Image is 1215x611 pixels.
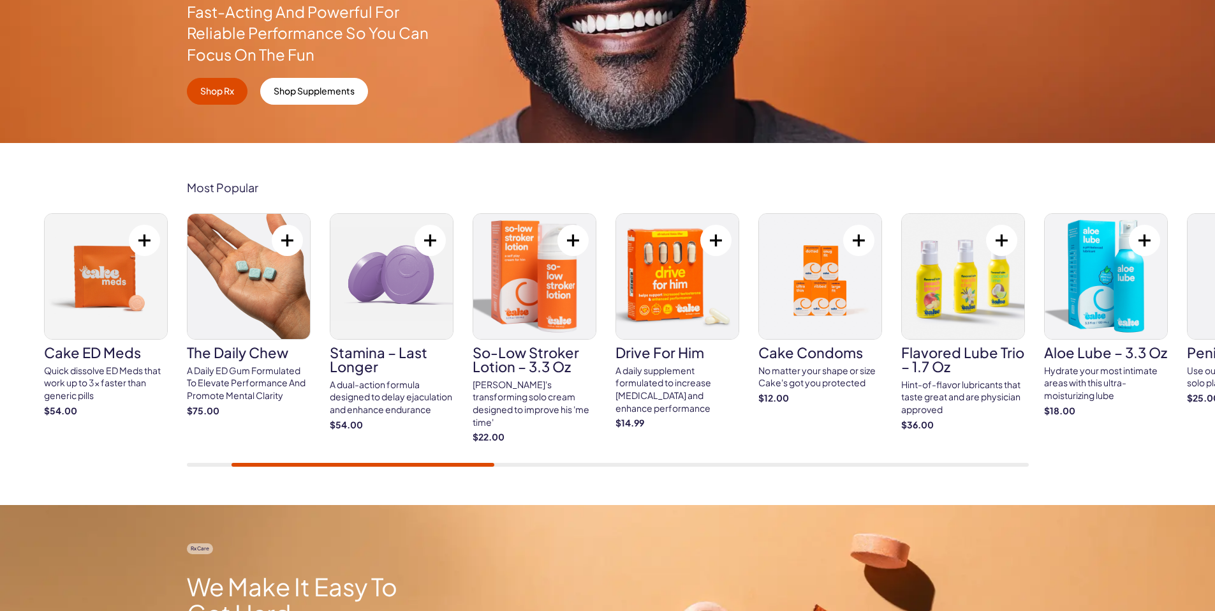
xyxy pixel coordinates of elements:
a: Flavored Lube Trio – 1.7 oz Flavored Lube Trio – 1.7 oz Hint-of-flavor lubricants that taste grea... [901,213,1025,431]
div: [PERSON_NAME]'s transforming solo cream designed to improve his 'me time' [473,379,596,428]
h3: Cake ED Meds [44,345,168,359]
a: Aloe Lube – 3.3 oz Aloe Lube – 3.3 oz Hydrate your most intimate areas with this ultra-moisturizi... [1044,213,1168,417]
a: So-Low Stroker Lotion – 3.3 oz So-Low Stroker Lotion – 3.3 oz [PERSON_NAME]'s transforming solo c... [473,213,596,444]
strong: $12.00 [758,392,882,405]
div: A Daily ED Gum Formulated To Elevate Performance And Promote Mental Clarity [187,365,311,402]
h3: The Daily Chew [187,345,311,359]
img: Stamina – Last Longer [330,214,453,339]
img: The Daily Chew [188,214,310,339]
img: drive for him [616,214,739,339]
img: Flavored Lube Trio – 1.7 oz [902,214,1024,339]
span: Rx Care [187,543,213,554]
h3: Cake Condoms [758,345,882,359]
a: Stamina – Last Longer Stamina – Last Longer A dual-action formula designed to delay ejaculation a... [330,213,453,431]
h3: Stamina – Last Longer [330,345,453,373]
a: Cake Condoms Cake Condoms No matter your shape or size Cake's got you protected $12.00 [758,213,882,405]
strong: $54.00 [44,405,168,418]
h3: Aloe Lube – 3.3 oz [1044,345,1168,359]
a: Shop Rx [187,78,247,105]
img: Aloe Lube – 3.3 oz [1045,214,1167,339]
a: The Daily Chew The Daily Chew A Daily ED Gum Formulated To Elevate Performance And Promote Mental... [187,213,311,417]
div: A dual-action formula designed to delay ejaculation and enhance endurance [330,379,453,416]
strong: $18.00 [1044,405,1168,418]
h3: drive for him [615,345,739,359]
strong: $22.00 [473,431,596,444]
h3: Flavored Lube Trio – 1.7 oz [901,345,1025,373]
strong: $36.00 [901,419,1025,432]
div: No matter your shape or size Cake's got you protected [758,365,882,389]
div: Hint-of-flavor lubricants that taste great and are physician approved [901,379,1025,416]
img: Cake ED Meds [45,214,167,339]
h3: So-Low Stroker Lotion – 3.3 oz [473,345,596,373]
strong: $75.00 [187,405,311,418]
strong: $14.99 [615,417,739,430]
img: Cake Condoms [759,214,881,339]
div: Hydrate your most intimate areas with this ultra-moisturizing lube [1044,365,1168,402]
a: Shop Supplements [260,78,368,105]
a: drive for him drive for him A daily supplement formulated to increase [MEDICAL_DATA] and enhance ... [615,213,739,430]
div: A daily supplement formulated to increase [MEDICAL_DATA] and enhance performance [615,365,739,414]
strong: $54.00 [330,419,453,432]
img: So-Low Stroker Lotion – 3.3 oz [473,214,596,339]
p: Fast-Acting And Powerful For Reliable Performance So You Can Focus On The Fun [187,1,431,66]
a: Cake ED Meds Cake ED Meds Quick dissolve ED Meds that work up to 3x faster than generic pills $54.00 [44,213,168,417]
div: Quick dissolve ED Meds that work up to 3x faster than generic pills [44,365,168,402]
